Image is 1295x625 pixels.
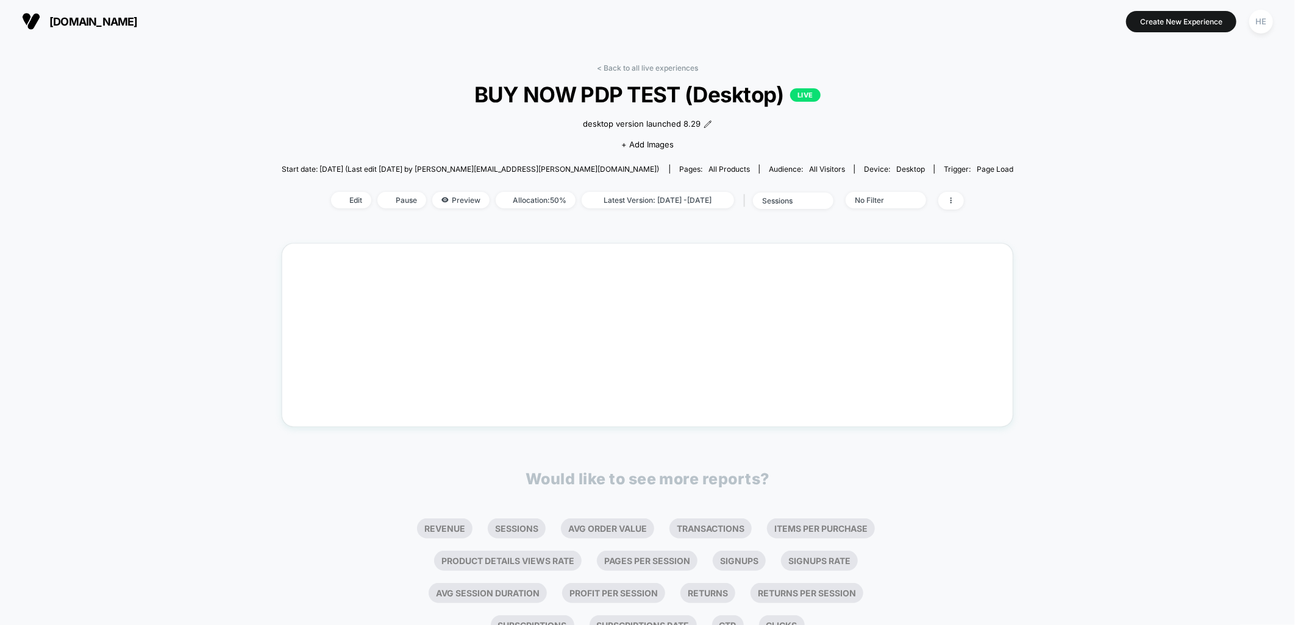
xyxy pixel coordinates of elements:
p: LIVE [790,88,821,102]
li: Profit Per Session [562,583,665,603]
div: Audience: [769,164,845,174]
img: Visually logo [22,12,40,30]
span: Device: [854,164,934,174]
button: [DOMAIN_NAME] [18,12,141,31]
li: Revenue [417,518,473,538]
div: HE [1249,10,1273,34]
span: Edit [331,192,371,208]
div: Pages: [679,164,750,174]
li: Signups Rate [781,551,858,571]
span: Pause [377,192,426,208]
li: Returns [680,583,735,603]
button: Create New Experience [1126,11,1236,32]
span: BUY NOW PDP TEST (Desktop) [318,82,977,107]
li: Avg Order Value [561,518,654,538]
span: + Add Images [621,139,674,149]
span: Page Load [977,164,1013,174]
li: Signups [713,551,766,571]
span: Preview [432,192,490,208]
li: Sessions [488,518,546,538]
span: Latest Version: [DATE] - [DATE] [582,192,734,208]
li: Items Per Purchase [767,518,875,538]
span: Allocation: 50% [496,192,576,208]
div: No Filter [855,196,904,205]
button: HE [1246,9,1277,34]
div: sessions [762,196,811,205]
span: All Visitors [809,164,845,174]
li: Transactions [669,518,752,538]
span: [DOMAIN_NAME] [49,15,138,28]
li: Pages Per Session [597,551,697,571]
span: all products [708,164,750,174]
span: desktop version launched 8.29 [583,118,701,130]
li: Returns Per Session [751,583,863,603]
li: Product Details Views Rate [434,551,582,571]
p: Would like to see more reports? [526,470,769,488]
a: < Back to all live experiences [597,63,698,72]
div: Trigger: [944,164,1013,174]
span: Start date: [DATE] (Last edit [DATE] by [PERSON_NAME][EMAIL_ADDRESS][PERSON_NAME][DOMAIN_NAME]) [282,164,659,174]
li: Avg Session Duration [429,583,547,603]
span: desktop [896,164,925,174]
span: | [740,192,753,210]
